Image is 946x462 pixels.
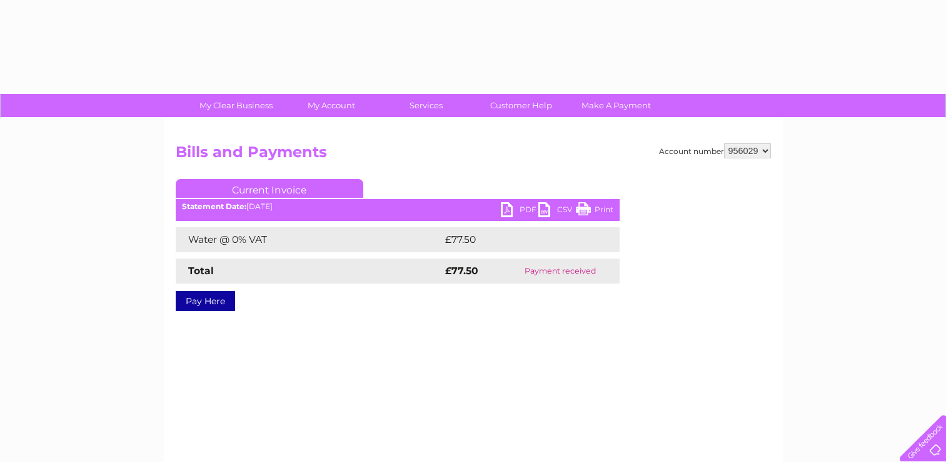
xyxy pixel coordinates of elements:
a: Make A Payment [565,94,668,117]
a: Pay Here [176,291,235,311]
a: Customer Help [470,94,573,117]
strong: £77.50 [445,265,478,277]
h2: Bills and Payments [176,143,771,167]
a: My Clear Business [184,94,288,117]
td: £77.50 [442,227,594,252]
b: Statement Date: [182,202,246,211]
a: My Account [279,94,383,117]
div: [DATE] [176,202,620,211]
a: Services [375,94,478,117]
a: Current Invoice [176,179,363,198]
div: Account number [659,143,771,158]
td: Water @ 0% VAT [176,227,442,252]
a: Print [576,202,613,220]
td: Payment received [501,259,619,284]
a: PDF [501,202,538,220]
strong: Total [188,265,214,277]
a: CSV [538,202,576,220]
